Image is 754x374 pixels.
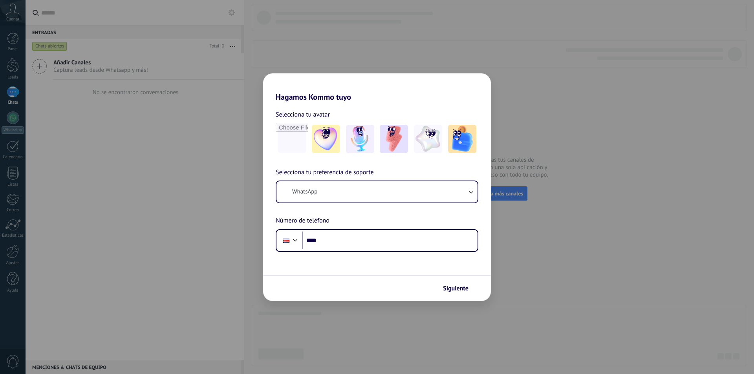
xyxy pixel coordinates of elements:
[276,109,330,120] span: Selecciona tu avatar
[263,73,491,102] h2: Hagamos Kommo tuyo
[279,232,294,249] div: Costa Rica: + 506
[448,125,476,153] img: -5.jpeg
[276,216,329,226] span: Número de teléfono
[439,282,479,295] button: Siguiente
[380,125,408,153] img: -3.jpeg
[276,168,374,178] span: Selecciona tu preferencia de soporte
[443,286,469,291] span: Siguiente
[312,125,340,153] img: -1.jpeg
[346,125,374,153] img: -2.jpeg
[414,125,442,153] img: -4.jpeg
[292,188,317,196] span: WhatsApp
[276,181,478,203] button: WhatsApp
